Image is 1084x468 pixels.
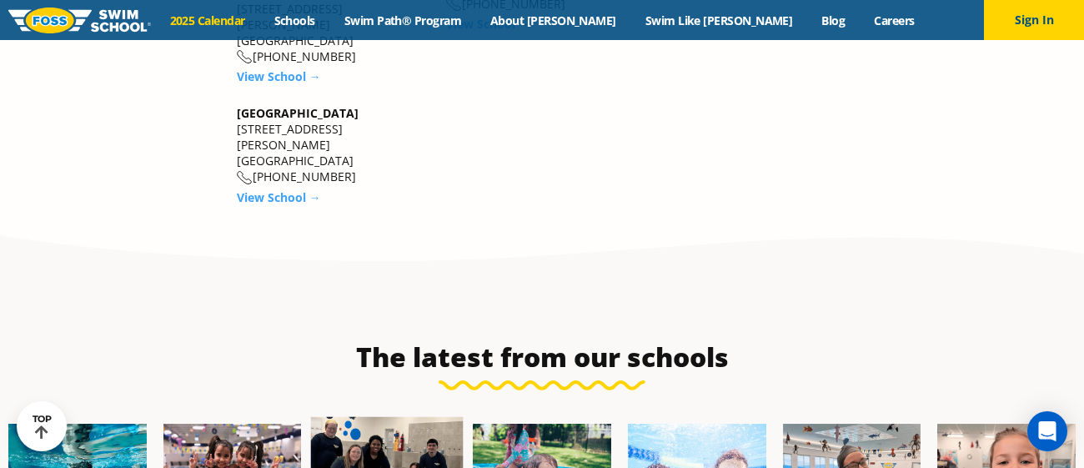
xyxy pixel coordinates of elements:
a: About [PERSON_NAME] [476,13,631,28]
a: 2025 Calendar [155,13,259,28]
div: TOP [33,414,52,440]
a: View School → [237,189,321,205]
a: Schools [259,13,329,28]
a: View School → [237,68,321,84]
div: Open Intercom Messenger [1027,411,1067,451]
div: [STREET_ADDRESS][PERSON_NAME] [GEOGRAPHIC_DATA] [PHONE_NUMBER] [237,105,429,185]
a: Swim Like [PERSON_NAME] [630,13,807,28]
a: Blog [807,13,860,28]
a: [GEOGRAPHIC_DATA] [237,105,359,121]
img: location-phone-o-icon.svg [237,50,253,64]
img: FOSS Swim School Logo [8,8,151,33]
a: Careers [860,13,929,28]
a: Swim Path® Program [329,13,475,28]
img: location-phone-o-icon.svg [237,171,253,185]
